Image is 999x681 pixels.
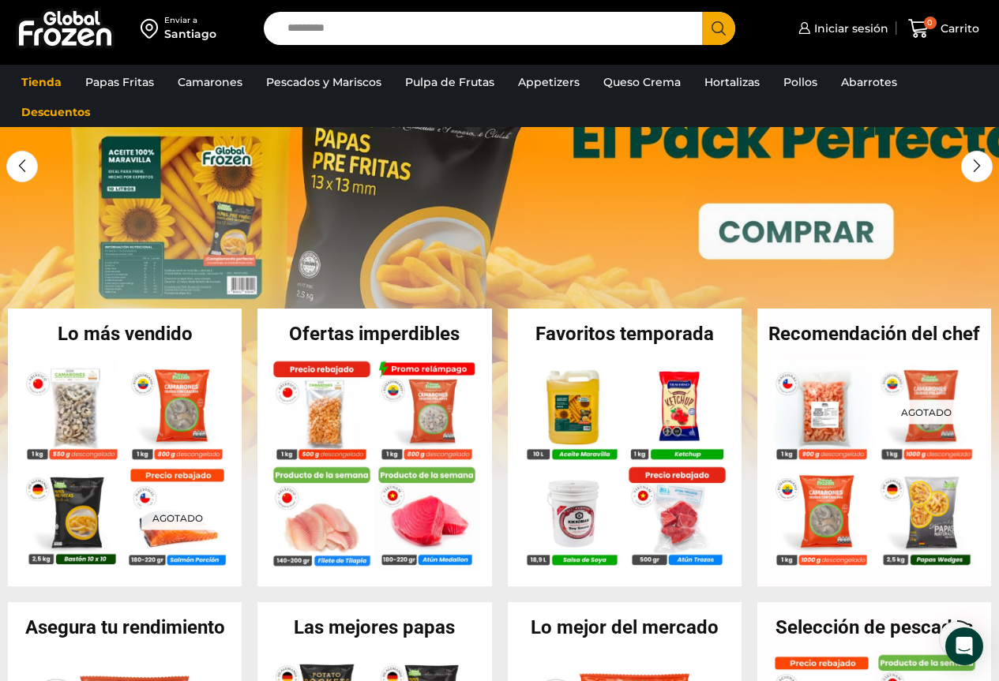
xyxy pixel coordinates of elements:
[945,627,983,665] div: Open Intercom Messenger
[141,505,214,529] p: Agotado
[810,21,888,36] span: Iniciar sesión
[164,26,216,42] div: Santiago
[924,17,937,29] span: 0
[257,324,491,343] h2: Ofertas imperdibles
[77,67,162,97] a: Papas Fritas
[508,324,742,343] h2: Favoritos temporada
[8,324,242,343] h2: Lo más vendido
[890,399,963,424] p: Agotado
[508,618,742,637] h2: Lo mejor del mercado
[257,618,491,637] h2: Las mejores papas
[510,67,588,97] a: Appetizers
[258,67,389,97] a: Pescados y Mariscos
[697,67,768,97] a: Hortalizas
[904,10,983,47] a: 0 Carrito
[757,324,991,343] h2: Recomendación del chef
[141,15,164,42] img: address-field-icon.svg
[397,67,502,97] a: Pulpa de Frutas
[6,151,38,182] div: Previous slide
[776,67,825,97] a: Pollos
[13,67,69,97] a: Tienda
[164,15,216,26] div: Enviar a
[8,618,242,637] h2: Asegura tu rendimiento
[961,151,993,182] div: Next slide
[794,13,888,44] a: Iniciar sesión
[757,618,991,637] h2: Selección de pescados
[595,67,689,97] a: Queso Crema
[833,67,905,97] a: Abarrotes
[170,67,250,97] a: Camarones
[13,97,98,127] a: Descuentos
[937,21,979,36] span: Carrito
[702,12,735,45] button: Search button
